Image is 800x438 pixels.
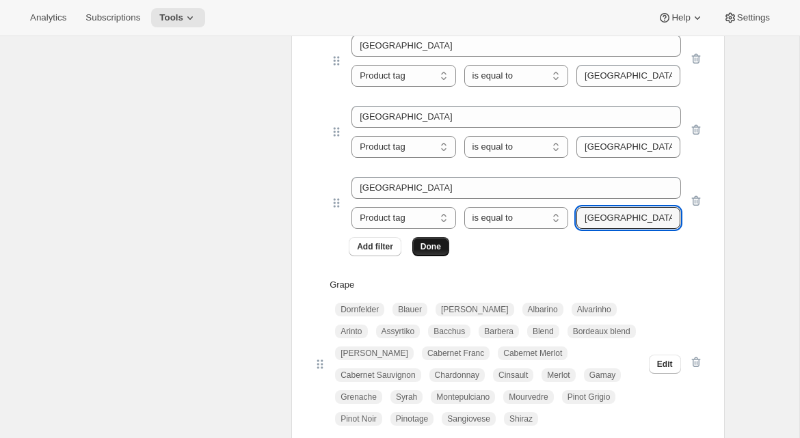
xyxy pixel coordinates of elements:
button: Analytics [22,8,75,27]
span: Cinsault [498,370,528,381]
p: Grape [330,278,702,292]
button: Done [412,237,449,256]
span: Blauer [398,304,422,315]
span: Bordeaux blend [573,326,630,337]
button: Tools [151,8,205,27]
span: Gamay [589,370,616,381]
span: Barbera [484,326,514,337]
input: ie. Small [351,35,680,57]
span: Cabernet Franc [427,348,484,359]
span: Syrah [396,392,417,402]
span: Alvarinho [577,304,611,315]
span: Cabernet Merlot [503,348,562,359]
span: Cabernet Sauvignon [341,370,415,381]
span: Analytics [30,12,66,23]
button: Help [650,8,712,27]
span: Arinto [341,326,362,337]
span: Pinot Noir [341,413,377,424]
span: Montepulciano [436,392,490,402]
input: ie. Small [351,106,680,128]
button: Settings [715,8,778,27]
span: Edit [657,359,673,370]
span: Albarino [528,304,558,315]
span: Help [671,12,690,23]
span: Merlot [547,370,570,381]
button: Add filter [349,237,401,256]
button: Subscriptions [77,8,148,27]
span: Sangiovese [447,413,490,424]
input: ie. Small [351,177,680,199]
span: Bacchus [434,326,465,337]
span: Done [421,241,441,252]
span: Grenache [341,392,377,402]
span: Pinotage [396,413,428,424]
span: Mourvedre [509,392,548,402]
span: Shiraz [509,413,533,424]
button: Edit [649,355,681,374]
span: Subscriptions [85,12,140,23]
span: Chardonnay [435,370,479,381]
span: Dornfelder [341,304,379,315]
span: Add filter [357,241,393,252]
span: Assyrtiko [382,326,415,337]
span: [PERSON_NAME] [441,304,509,315]
span: Blend [533,326,554,337]
span: Tools [159,12,183,23]
span: Pinot Grigio [568,392,611,402]
span: Settings [737,12,770,23]
span: [PERSON_NAME] [341,348,408,359]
